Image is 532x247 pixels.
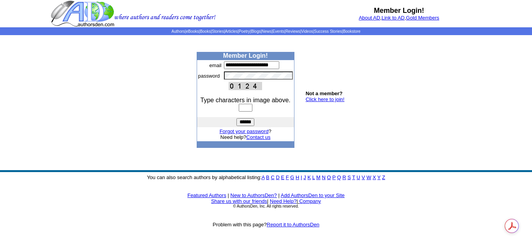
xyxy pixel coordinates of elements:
[382,174,385,180] a: Z
[316,174,321,180] a: M
[211,198,267,204] a: Share us with our friends
[296,174,299,180] a: H
[262,174,265,180] a: A
[362,174,365,180] a: V
[229,82,262,90] img: This Is CAPTCHA Image
[239,29,250,34] a: Poetry
[406,15,439,21] a: Gold Members
[332,174,335,180] a: P
[273,29,285,34] a: Events
[187,192,226,198] a: Featured Authors
[171,29,185,34] a: Authors
[322,174,326,180] a: N
[246,134,270,140] a: Contact us
[366,174,371,180] a: W
[251,29,261,34] a: Blogs
[220,134,271,140] font: Need help?
[312,174,315,180] a: L
[147,174,385,180] font: You can also search authors by alphabetical listing:
[374,7,424,14] b: Member Login!
[303,174,306,180] a: J
[210,62,222,68] font: email
[212,29,224,34] a: Stories
[373,174,376,180] a: X
[225,29,238,34] a: Articles
[359,15,439,21] font: , ,
[276,174,279,180] a: D
[343,29,361,34] a: Bookstore
[171,29,360,34] span: | | | | | | | | | | | |
[270,198,297,204] a: Need Help?
[285,29,300,34] a: Reviews
[359,15,380,21] a: About AD
[299,198,321,204] a: Company
[228,192,229,198] font: |
[271,174,274,180] a: C
[342,174,346,180] a: R
[281,174,284,180] a: E
[267,222,319,227] a: Report it to AuthorsDen
[327,174,331,180] a: O
[213,222,319,227] font: Problem with this page?
[357,174,360,180] a: U
[301,174,302,180] a: I
[314,29,342,34] a: Success Stories
[296,198,321,204] font: |
[286,174,289,180] a: F
[306,96,345,102] a: Click here to join!
[223,52,268,59] b: Member Login!
[307,174,311,180] a: K
[281,192,345,198] a: Add AuthorsDen to your Site
[352,174,355,180] a: T
[306,91,343,96] b: Not a member?
[220,128,269,134] a: Forgot your password
[266,174,270,180] a: B
[200,29,211,34] a: Books
[198,73,220,79] font: password
[186,29,199,34] a: eBooks
[337,174,341,180] a: Q
[347,174,351,180] a: S
[262,29,271,34] a: News
[231,192,277,198] a: New to AuthorsDen?
[233,204,299,208] font: © AuthorsDen, Inc. All rights reserved.
[377,174,381,180] a: Y
[220,128,271,134] font: ?
[201,97,291,103] font: Type characters in image above.
[267,198,268,204] font: |
[382,15,405,21] a: Link to AD
[278,192,279,198] font: |
[290,174,294,180] a: G
[301,29,313,34] a: Videos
